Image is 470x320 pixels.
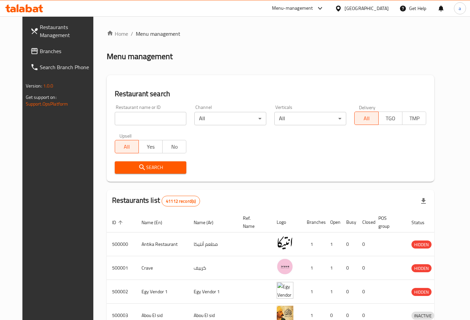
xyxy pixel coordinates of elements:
[301,256,325,280] td: 1
[411,241,432,249] span: HIDDEN
[277,234,293,251] img: Antika Restaurant
[357,114,376,123] span: All
[411,265,432,272] span: HIDDEN
[107,30,128,38] a: Home
[194,112,266,125] div: All
[341,232,357,256] td: 0
[112,218,125,226] span: ID
[411,288,432,296] span: HIDDEN
[272,4,313,12] div: Menu-management
[40,63,96,71] span: Search Branch Phone
[25,59,101,75] a: Search Branch Phone
[26,100,68,108] a: Support.OpsPlatform
[402,112,426,125] button: TMP
[115,112,187,125] input: Search for restaurant name or ID..
[301,280,325,304] td: 1
[118,142,136,152] span: All
[40,47,96,55] span: Branches
[115,140,139,153] button: All
[138,140,163,153] button: Yes
[188,232,238,256] td: مطعم أنتيكا
[107,232,136,256] td: 500000
[341,212,357,232] th: Busy
[142,218,171,226] span: Name (En)
[107,51,173,62] h2: Menu management
[325,232,341,256] td: 1
[341,256,357,280] td: 0
[43,82,54,90] span: 1.0.0
[359,105,376,110] label: Delivery
[357,280,373,304] td: 0
[277,282,293,299] img: Egy Vendor 1
[271,212,301,232] th: Logo
[357,212,373,232] th: Closed
[120,163,181,172] span: Search
[162,196,200,206] div: Total records count
[115,89,427,99] h2: Restaurant search
[325,280,341,304] td: 1
[188,256,238,280] td: كرييف
[162,140,186,153] button: No
[411,218,433,226] span: Status
[325,256,341,280] td: 1
[411,264,432,272] div: HIDDEN
[345,5,389,12] div: [GEOGRAPHIC_DATA]
[274,112,346,125] div: All
[411,312,434,320] span: INACTIVE
[131,30,133,38] li: /
[136,256,188,280] td: Crave
[25,19,101,43] a: Restaurants Management
[107,280,136,304] td: 500002
[243,214,263,230] span: Ref. Name
[119,133,132,138] label: Upsell
[194,218,222,226] span: Name (Ar)
[107,30,435,38] nav: breadcrumb
[107,256,136,280] td: 500001
[112,195,200,206] h2: Restaurants list
[354,112,378,125] button: All
[136,232,188,256] td: Antika Restaurant
[188,280,238,304] td: Egy Vendor 1
[165,142,184,152] span: No
[325,212,341,232] th: Open
[357,256,373,280] td: 0
[381,114,400,123] span: TGO
[142,142,160,152] span: Yes
[136,30,180,38] span: Menu management
[357,232,373,256] td: 0
[378,112,402,125] button: TGO
[301,212,325,232] th: Branches
[378,214,398,230] span: POS group
[115,161,187,174] button: Search
[411,288,432,296] div: HIDDEN
[301,232,325,256] td: 1
[415,193,432,209] div: Export file
[459,5,461,12] span: a
[136,280,188,304] td: Egy Vendor 1
[405,114,424,123] span: TMP
[26,82,42,90] span: Version:
[25,43,101,59] a: Branches
[341,280,357,304] td: 0
[40,23,96,39] span: Restaurants Management
[162,198,200,204] span: 41112 record(s)
[277,258,293,275] img: Crave
[26,93,57,102] span: Get support on:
